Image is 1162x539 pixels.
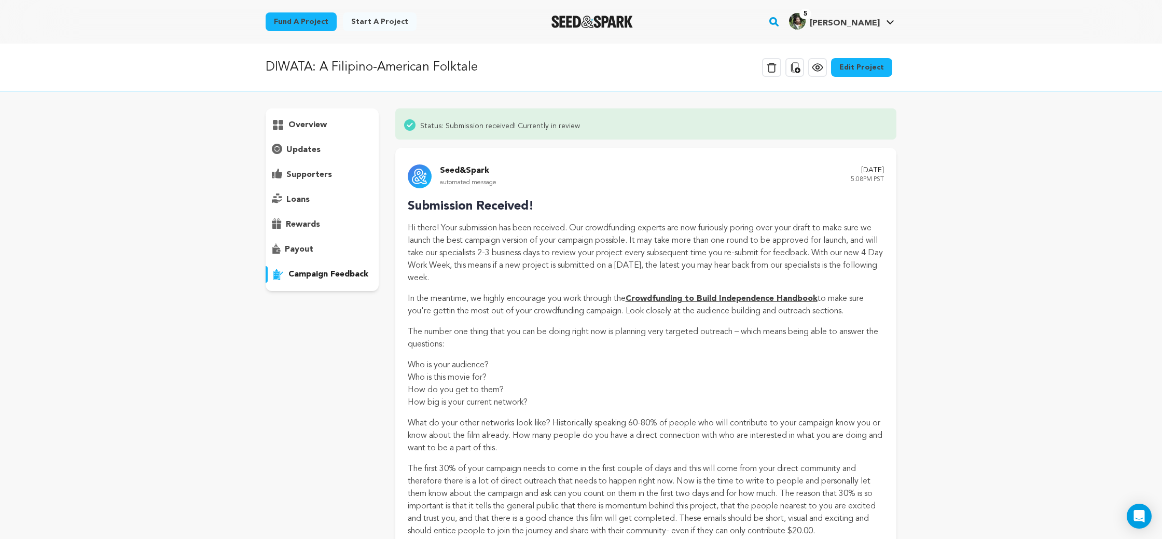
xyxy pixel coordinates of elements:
p: DIWATA: A Filipino-American Folktale [266,58,478,77]
p: rewards [286,218,320,231]
p: The number one thing that you can be doing right now is planning very targeted outreach – which m... [408,326,884,351]
p: [DATE] [851,164,884,177]
a: Fund a project [266,12,337,31]
span: Status: Submission received! Currently in review [420,119,580,131]
p: Submission Received! [408,197,884,216]
p: The first 30% of your campaign needs to come in the first couple of days and this will come from ... [408,463,884,537]
button: campaign feedback [266,266,379,283]
img: Seed&Spark Logo Dark Mode [551,16,633,28]
p: Hi there! Your submission has been received. Our crowdfunding experts are now furiously poring ov... [408,222,884,284]
a: Edit Project [831,58,892,77]
div: Open Intercom Messenger [1127,504,1152,529]
p: updates [286,144,321,156]
button: updates [266,142,379,158]
p: What do your other networks look like? Historically speaking 60-80% of people who will contribute... [408,417,884,454]
button: overview [266,117,379,133]
li: Who is this movie for? [408,371,884,384]
p: campaign feedback [288,268,368,281]
span: [PERSON_NAME] [810,19,880,27]
p: 5:08PM PST [851,174,884,186]
a: Shea F.'s Profile [787,11,896,30]
button: rewards [266,216,379,233]
li: Who is your audience? [408,359,884,371]
div: Shea F.'s Profile [789,13,880,30]
p: payout [285,243,313,256]
button: supporters [266,167,379,183]
a: Crowdfunding to Build Independence Handbook [626,295,818,303]
span: Shea F.'s Profile [787,11,896,33]
a: Seed&Spark Homepage [551,16,633,28]
p: automated message [440,177,496,189]
p: Seed&Spark [440,164,496,177]
li: How do you get to them? [408,384,884,396]
button: payout [266,241,379,258]
p: supporters [286,169,332,181]
button: loans [266,191,379,208]
li: How big is your current network? [408,396,884,409]
span: 5 [799,9,811,19]
p: overview [288,119,327,131]
p: loans [286,194,310,206]
img: 85a4436b0cd5ff68.jpg [789,13,806,30]
p: In the meantime, we highly encourage you work through the to make sure you're gettin the most out... [408,293,884,317]
a: Start a project [343,12,417,31]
